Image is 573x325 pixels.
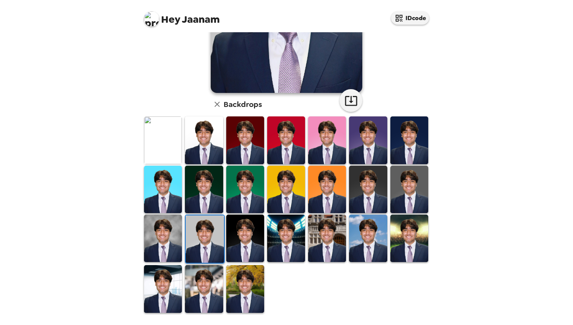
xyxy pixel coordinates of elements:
h6: Backdrops [224,98,262,110]
button: IDcode [391,11,429,25]
span: Jaanam [144,8,220,25]
img: Original [144,116,182,164]
img: profile pic [144,11,159,27]
span: Hey [161,13,180,26]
